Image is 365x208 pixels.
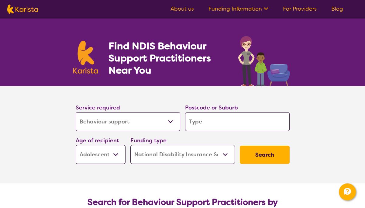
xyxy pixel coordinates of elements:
a: Funding Information [208,5,268,12]
a: About us [170,5,194,12]
img: Karista logo [7,5,38,14]
input: Type [185,112,290,131]
label: Funding type [130,137,167,144]
label: Age of recipient [76,137,119,144]
label: Postcode or Suburb [185,104,238,111]
img: behaviour-support [236,33,292,86]
a: For Providers [283,5,317,12]
a: Blog [331,5,343,12]
label: Service required [76,104,120,111]
h1: Find NDIS Behaviour Support Practitioners Near You [108,40,226,76]
button: Channel Menu [339,183,356,200]
button: Search [240,146,290,164]
img: Karista logo [73,41,98,74]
